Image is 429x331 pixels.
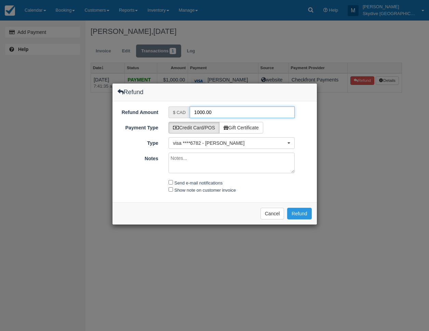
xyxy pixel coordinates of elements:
[169,122,219,133] label: Credit Card/POS
[118,89,144,96] h4: Refund
[219,122,263,133] label: Gift Certificate
[112,137,164,147] label: Type
[190,106,295,118] input: Valid number required.
[112,153,164,162] label: Notes
[112,122,164,131] label: Payment Type
[173,140,286,147] span: visa ****6782 - [PERSON_NAME]
[174,188,236,193] label: Show note on customer invoice
[169,137,295,149] button: visa ****6782 - [PERSON_NAME]
[260,208,284,219] button: Cancel
[287,208,311,219] button: Refund
[173,110,186,115] small: $ CAD
[112,106,164,116] label: Refund Amount
[174,180,223,186] label: Send e-mail notifications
